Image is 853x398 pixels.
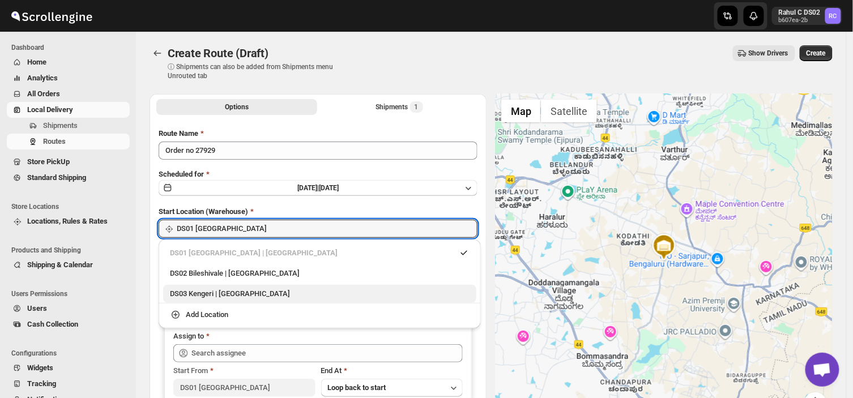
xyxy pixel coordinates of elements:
li: DS01 Sarjapur [159,244,481,262]
button: Widgets [7,360,130,376]
span: Store PickUp [27,157,70,166]
button: Show Drivers [733,45,795,61]
div: Shipments [376,101,423,113]
button: Analytics [7,70,130,86]
span: [DATE] [319,184,339,192]
button: [DATE]|[DATE] [159,180,477,196]
li: DS03 Kengeri [159,283,481,303]
button: Routes [150,45,165,61]
button: Tracking [7,376,130,392]
button: Home [7,54,130,70]
input: Search assignee [191,344,463,362]
div: DS01 [GEOGRAPHIC_DATA] | [GEOGRAPHIC_DATA] [170,247,470,259]
span: Local Delivery [27,105,73,114]
span: Users [27,304,47,313]
span: Analytics [27,74,58,82]
span: All Orders [27,89,60,98]
span: Configurations [11,349,130,358]
span: Tracking [27,379,56,388]
div: DS03 Kengeri | [GEOGRAPHIC_DATA] [170,288,470,299]
button: Shipments [7,118,130,134]
span: Routes [43,137,66,145]
button: Shipping & Calendar [7,257,130,273]
span: Cash Collection [27,320,78,328]
span: Create Route (Draft) [168,46,268,60]
span: Shipping & Calendar [27,260,93,269]
span: Widgets [27,363,53,372]
span: Rahul C DS02 [825,8,841,24]
p: ⓘ Shipments can also be added from Shipments menu Unrouted tab [168,62,346,80]
span: Start Location (Warehouse) [159,207,248,216]
button: Selected Shipments [319,99,480,115]
span: Products and Shipping [11,246,130,255]
span: 1 [415,102,419,112]
p: Rahul C DS02 [779,8,821,17]
p: b607ea-2b [779,17,821,24]
span: Loop back to start [328,383,386,392]
li: DS02 Bileshivale [159,262,481,283]
span: Locations, Rules & Rates [27,217,108,225]
button: Routes [7,134,130,149]
button: Users [7,301,130,316]
div: End At [321,365,463,376]
div: Assign to [173,331,204,342]
button: Loop back to start [321,379,463,397]
button: Cash Collection [7,316,130,332]
span: Home [27,58,46,66]
span: Store Locations [11,202,130,211]
button: Locations, Rules & Rates [7,213,130,229]
div: DS02 Bileshivale | [GEOGRAPHIC_DATA] [170,268,470,279]
span: [DATE] | [297,184,319,192]
span: Start From [173,366,208,375]
button: Create [800,45,833,61]
text: RC [829,12,837,20]
span: Route Name [159,129,198,138]
img: ScrollEngine [9,2,94,30]
span: Dashboard [11,43,130,52]
span: Scheduled for [159,170,204,178]
span: Users Permissions [11,289,130,298]
span: Create [807,49,826,58]
button: All Orders [7,86,130,102]
button: User menu [772,7,842,25]
span: Show Drivers [749,49,788,58]
span: Shipments [43,121,78,130]
input: Eg: Bengaluru Route [159,142,477,160]
a: Open chat [805,353,839,387]
span: Standard Shipping [27,173,86,182]
button: Show satellite imagery [541,100,597,122]
input: Search location [177,220,477,238]
span: Options [225,102,249,112]
div: Add Location [186,309,228,320]
button: All Route Options [156,99,317,115]
button: Show street map [501,100,541,122]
